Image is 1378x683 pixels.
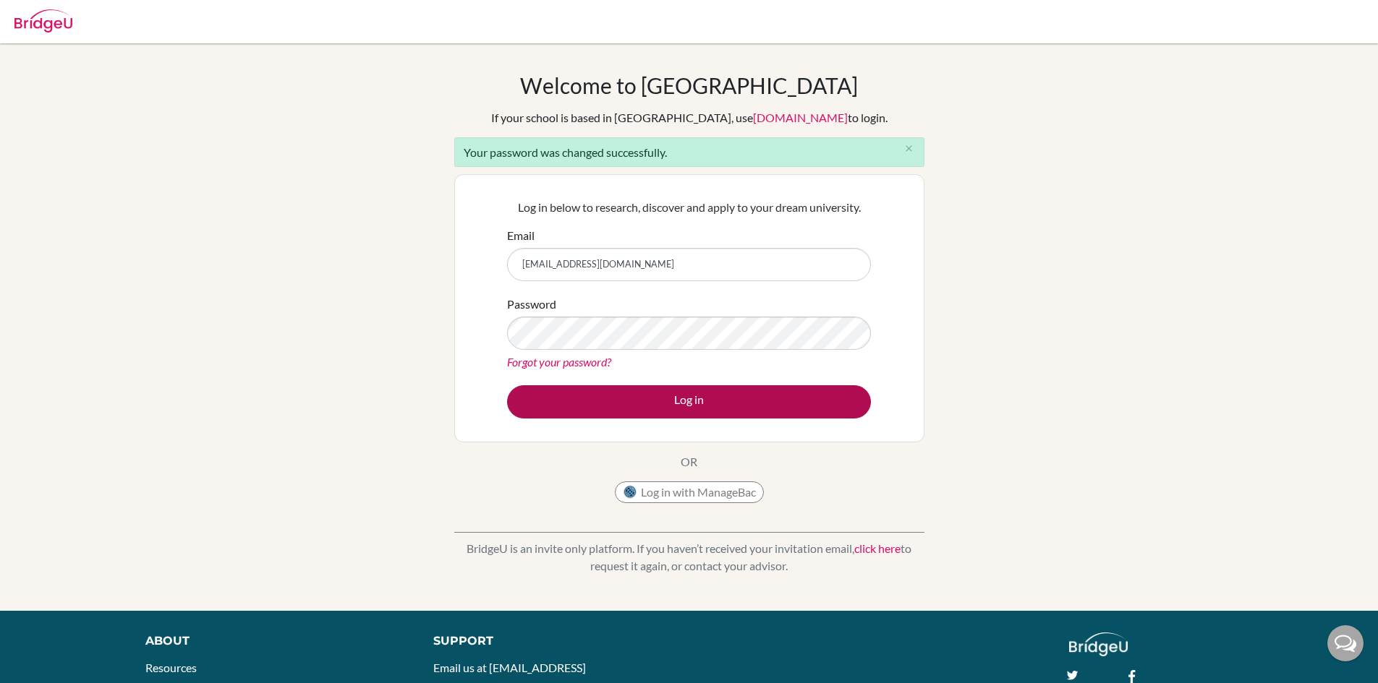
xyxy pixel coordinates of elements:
[854,541,901,555] a: click here
[895,138,924,160] button: Close
[507,385,871,418] button: Log in
[615,481,764,503] button: Log in with ManageBac
[454,540,924,575] p: BridgeU is an invite only platform. If you haven’t received your invitation email, to request it ...
[903,143,914,154] i: close
[491,109,888,126] div: If your school is based in [GEOGRAPHIC_DATA], use to login.
[433,632,672,650] div: Support
[145,661,197,674] a: Resources
[753,111,848,124] a: [DOMAIN_NAME]
[33,10,62,23] span: Help
[520,72,858,98] h1: Welcome to [GEOGRAPHIC_DATA]
[14,9,72,33] img: Bridge-U
[145,632,401,650] div: About
[507,296,556,313] label: Password
[507,199,871,216] p: Log in below to research, discover and apply to your dream university.
[507,355,611,369] a: Forgot your password?
[1069,632,1128,656] img: logo_white@2x-f4f0deed5e89b7ecb1c2cc34c3e3d731f90f0f143d5ea2071677605dd97b5244.png
[681,453,697,471] p: OR
[454,137,924,167] div: Your password was changed successfully.
[507,227,535,244] label: Email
